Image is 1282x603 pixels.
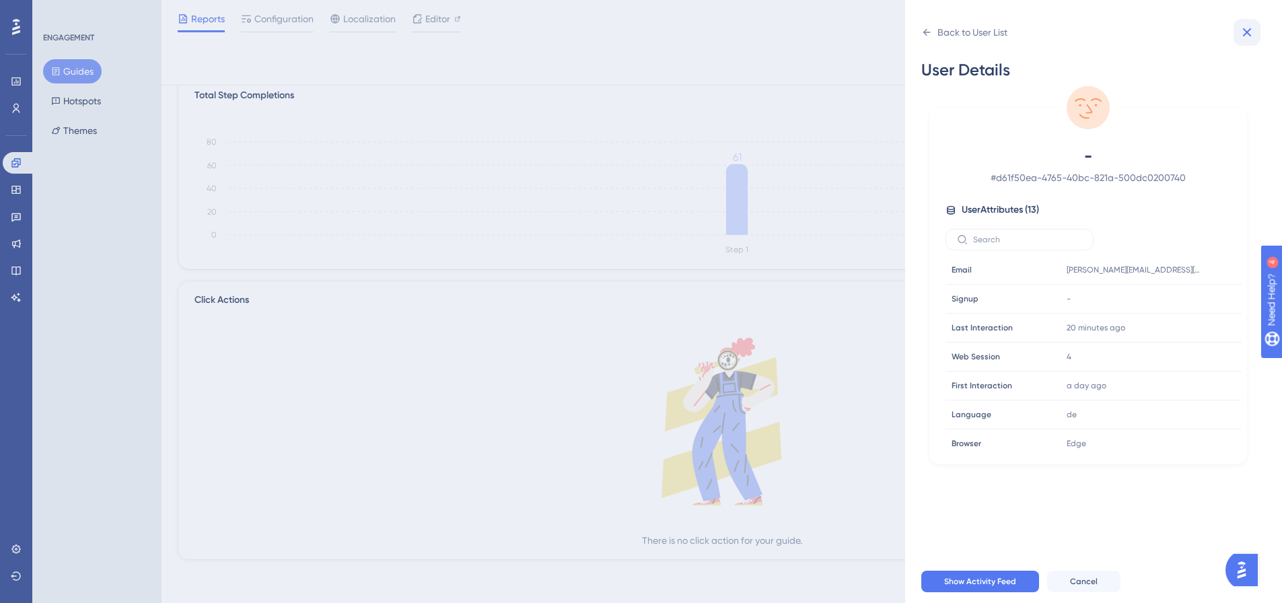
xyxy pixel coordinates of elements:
[94,7,98,17] div: 4
[952,438,981,449] span: Browser
[962,202,1039,218] span: User Attributes ( 13 )
[1067,264,1201,275] span: [PERSON_NAME][EMAIL_ADDRESS][PERSON_NAME][PERSON_NAME][DOMAIN_NAME]
[921,59,1255,81] div: User Details
[1047,571,1120,592] button: Cancel
[937,24,1007,40] div: Back to User List
[952,293,978,304] span: Signup
[1225,550,1266,590] iframe: UserGuiding AI Assistant Launcher
[1067,293,1071,304] span: -
[952,380,1012,391] span: First Interaction
[970,145,1207,167] span: -
[944,576,1016,587] span: Show Activity Feed
[1067,351,1071,362] span: 4
[1070,576,1098,587] span: Cancel
[1067,409,1077,420] span: de
[1067,381,1106,390] time: a day ago
[921,571,1039,592] button: Show Activity Feed
[952,351,1000,362] span: Web Session
[970,170,1207,186] span: # d61f50ea-4765-40bc-821a-500dc0200740
[952,322,1013,333] span: Last Interaction
[32,3,84,20] span: Need Help?
[1067,438,1086,449] span: Edge
[1067,323,1125,332] time: 20 minutes ago
[952,264,972,275] span: Email
[973,235,1082,244] input: Search
[952,409,991,420] span: Language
